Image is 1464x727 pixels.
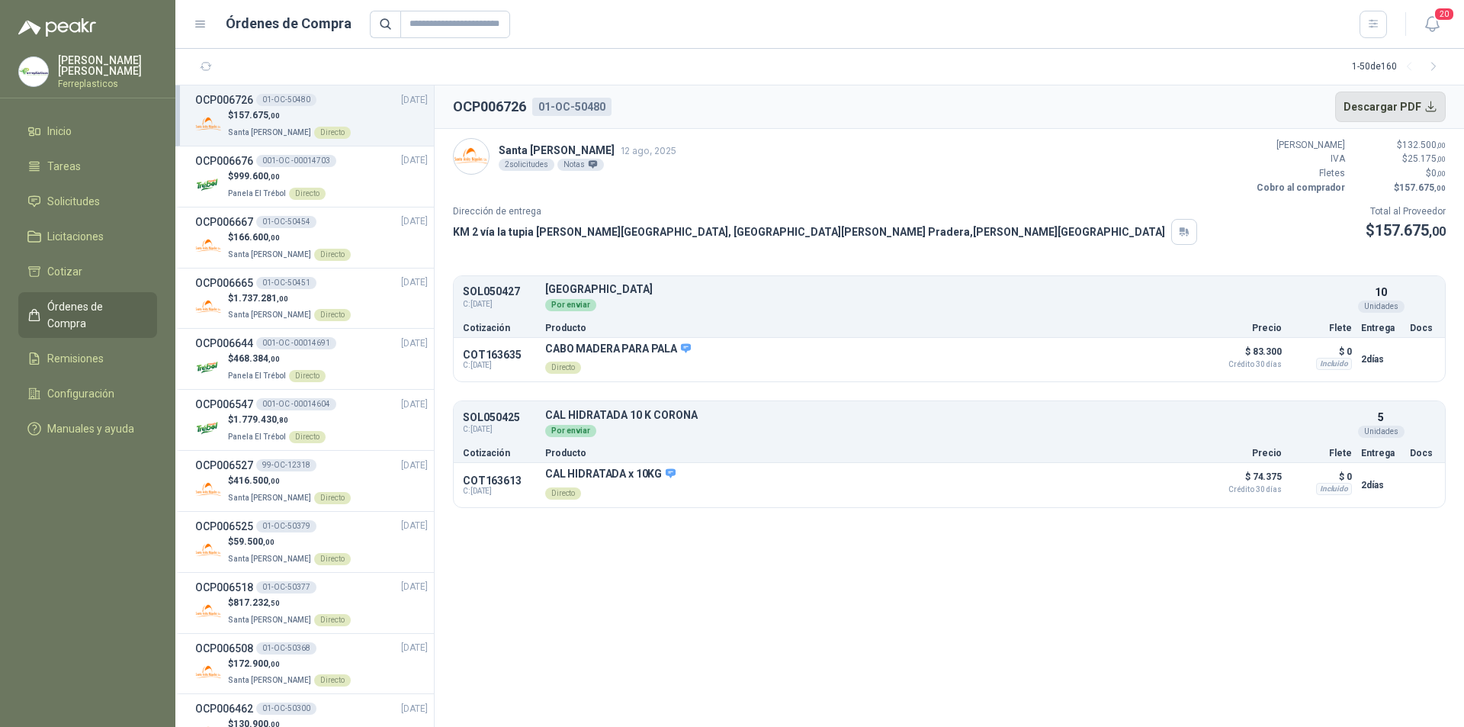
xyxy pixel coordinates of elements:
[233,658,280,669] span: 172.900
[268,599,280,607] span: ,50
[228,676,311,684] span: Santa [PERSON_NAME]
[18,292,157,338] a: Órdenes de Compra
[289,370,326,382] div: Directo
[453,224,1165,240] p: KM 2 vía la tupia [PERSON_NAME][GEOGRAPHIC_DATA], [GEOGRAPHIC_DATA][PERSON_NAME] Pradera , [PERSO...
[314,614,351,626] div: Directo
[463,487,536,496] span: C: [DATE]
[18,117,157,146] a: Inicio
[195,415,222,442] img: Company Logo
[228,616,311,624] span: Santa [PERSON_NAME]
[1437,169,1446,178] span: ,00
[256,216,316,228] div: 01-OC-50454
[195,640,253,657] h3: OCP006508
[1399,182,1446,193] span: 157.675
[195,396,253,413] h3: OCP006547
[314,309,351,321] div: Directo
[1354,152,1446,166] p: $
[1361,449,1401,458] p: Entrega
[47,263,82,280] span: Cotizar
[621,145,676,156] span: 12 ago, 2025
[233,414,288,425] span: 1.779.430
[195,92,428,140] a: OCP00672601-OC-50480[DATE] Company Logo$157.675,00Santa [PERSON_NAME]Directo
[463,361,536,370] span: C: [DATE]
[1410,323,1436,333] p: Docs
[195,214,428,262] a: OCP00666701-OC-50454[DATE] Company Logo$166.600,00Santa [PERSON_NAME]Directo
[47,350,104,367] span: Remisiones
[195,233,222,259] img: Company Logo
[1431,168,1446,179] span: 0
[58,79,157,88] p: Ferreplasticos
[463,474,536,487] p: COT163613
[1206,468,1282,494] p: $ 74.375
[1408,153,1446,164] span: 25.175
[47,123,72,140] span: Inicio
[195,518,428,566] a: OCP00652501-OC-50379[DATE] Company Logo$59.500,00Santa [PERSON_NAME]Directo
[18,414,157,443] a: Manuales y ayuda
[1206,361,1282,368] span: Crédito 30 días
[454,139,489,174] img: Company Logo
[1410,449,1436,458] p: Docs
[268,233,280,242] span: ,00
[1437,141,1446,150] span: ,00
[228,474,351,488] p: $
[1254,166,1345,181] p: Fletes
[195,476,222,503] img: Company Logo
[228,413,326,427] p: $
[1291,468,1352,486] p: $ 0
[401,702,428,716] span: [DATE]
[47,298,143,332] span: Órdenes de Compra
[1437,155,1446,163] span: ,00
[401,641,428,655] span: [DATE]
[1402,140,1446,150] span: 132.500
[195,396,428,444] a: OCP006547001-OC -00014604[DATE] Company Logo$1.779.430,80Panela El TrébolDirecto
[401,214,428,229] span: [DATE]
[228,169,326,184] p: $
[256,155,336,167] div: 001-OC -00014703
[1433,7,1455,21] span: 20
[545,323,1196,333] p: Producto
[453,96,526,117] h2: OCP006726
[195,275,428,323] a: OCP00666501-OC-50451[DATE] Company Logo$1.737.281,00Santa [PERSON_NAME]Directo
[195,598,222,625] img: Company Logo
[256,398,336,410] div: 001-OC -00014604
[1378,409,1384,426] p: 5
[228,189,286,198] span: Panela El Trébol
[233,293,288,304] span: 1.737.281
[1418,11,1446,38] button: 20
[1354,138,1446,153] p: $
[195,354,222,381] img: Company Logo
[256,459,316,471] div: 99-OC-12318
[195,659,222,686] img: Company Logo
[401,93,428,108] span: [DATE]
[195,457,428,505] a: OCP00652799-OC-12318[DATE] Company Logo$416.500,00Santa [PERSON_NAME]Directo
[314,553,351,565] div: Directo
[195,92,253,108] h3: OCP006726
[1354,181,1446,195] p: $
[314,492,351,504] div: Directo
[256,642,316,655] div: 01-OC-50368
[233,353,280,364] span: 468.384
[1254,152,1345,166] p: IVA
[1316,358,1352,370] div: Incluido
[47,385,114,402] span: Configuración
[256,277,316,289] div: 01-OC-50451
[228,433,286,441] span: Panela El Trébol
[233,171,280,182] span: 999.600
[195,275,253,291] h3: OCP006665
[499,159,554,171] div: 2 solicitudes
[401,397,428,412] span: [DATE]
[1291,323,1352,333] p: Flete
[256,337,336,349] div: 001-OC -00014691
[268,172,280,181] span: ,00
[545,284,1352,295] p: [GEOGRAPHIC_DATA]
[228,535,351,549] p: $
[256,520,316,532] div: 01-OC-50379
[1316,483,1352,495] div: Incluido
[1366,204,1446,219] p: Total al Proveedor
[463,349,536,361] p: COT163635
[463,286,536,298] p: SOL050427
[1206,486,1282,494] span: Crédito 30 días
[47,158,81,175] span: Tareas
[1254,138,1345,153] p: [PERSON_NAME]
[1291,343,1352,361] p: $ 0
